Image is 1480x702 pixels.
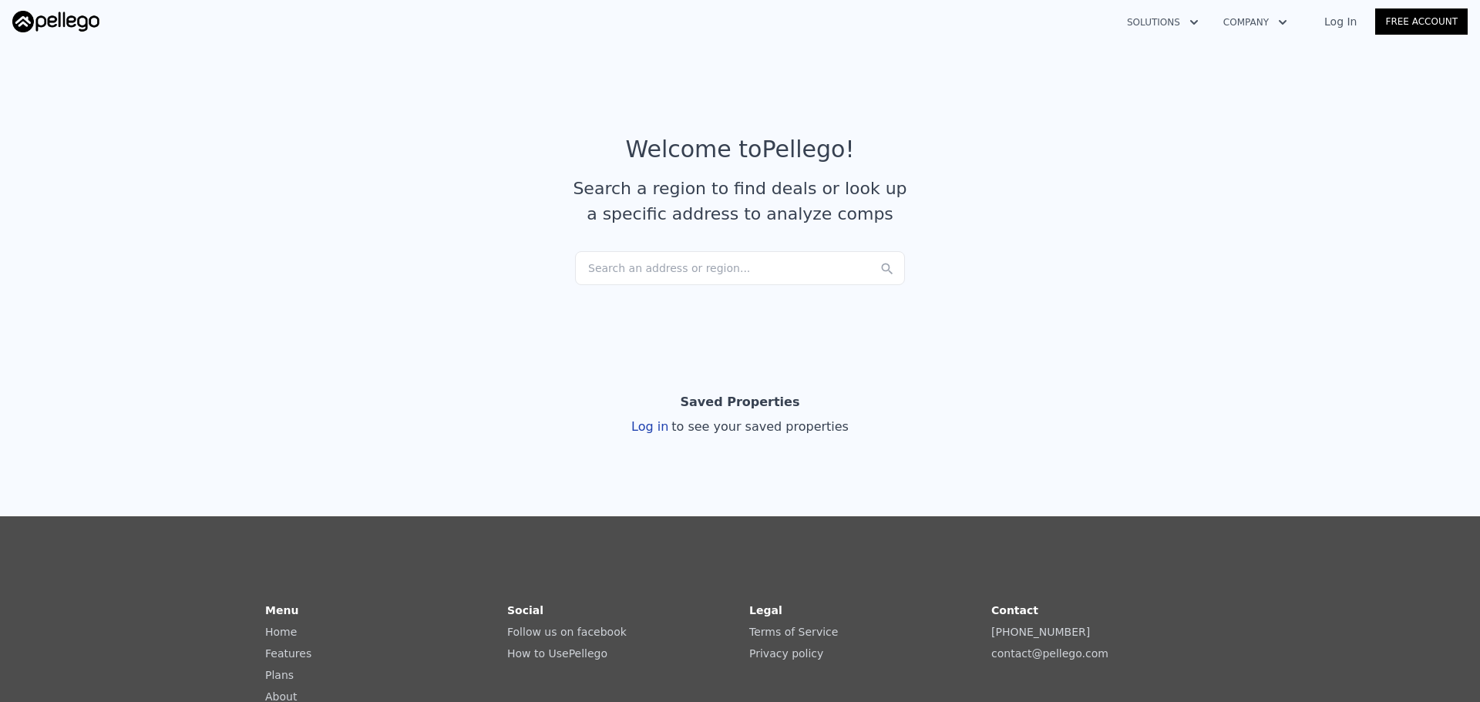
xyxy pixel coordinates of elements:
div: Search an address or region... [575,251,905,285]
div: Log in [631,418,849,436]
button: Company [1211,8,1300,36]
a: Follow us on facebook [507,626,627,638]
img: Pellego [12,11,99,32]
a: Log In [1306,14,1375,29]
strong: Social [507,604,543,616]
div: Welcome to Pellego ! [626,136,855,163]
div: Saved Properties [681,387,800,418]
a: Plans [265,669,294,681]
a: How to UsePellego [507,647,607,660]
a: [PHONE_NUMBER] [991,626,1090,638]
a: Features [265,647,311,660]
strong: Contact [991,604,1038,616]
a: contact@pellego.com [991,647,1108,660]
div: Search a region to find deals or look up a specific address to analyze comps [567,176,913,227]
a: Free Account [1375,8,1468,35]
span: to see your saved properties [668,419,849,434]
button: Solutions [1115,8,1211,36]
a: Privacy policy [749,647,823,660]
a: Terms of Service [749,626,838,638]
strong: Menu [265,604,298,616]
a: Home [265,626,297,638]
strong: Legal [749,604,782,616]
